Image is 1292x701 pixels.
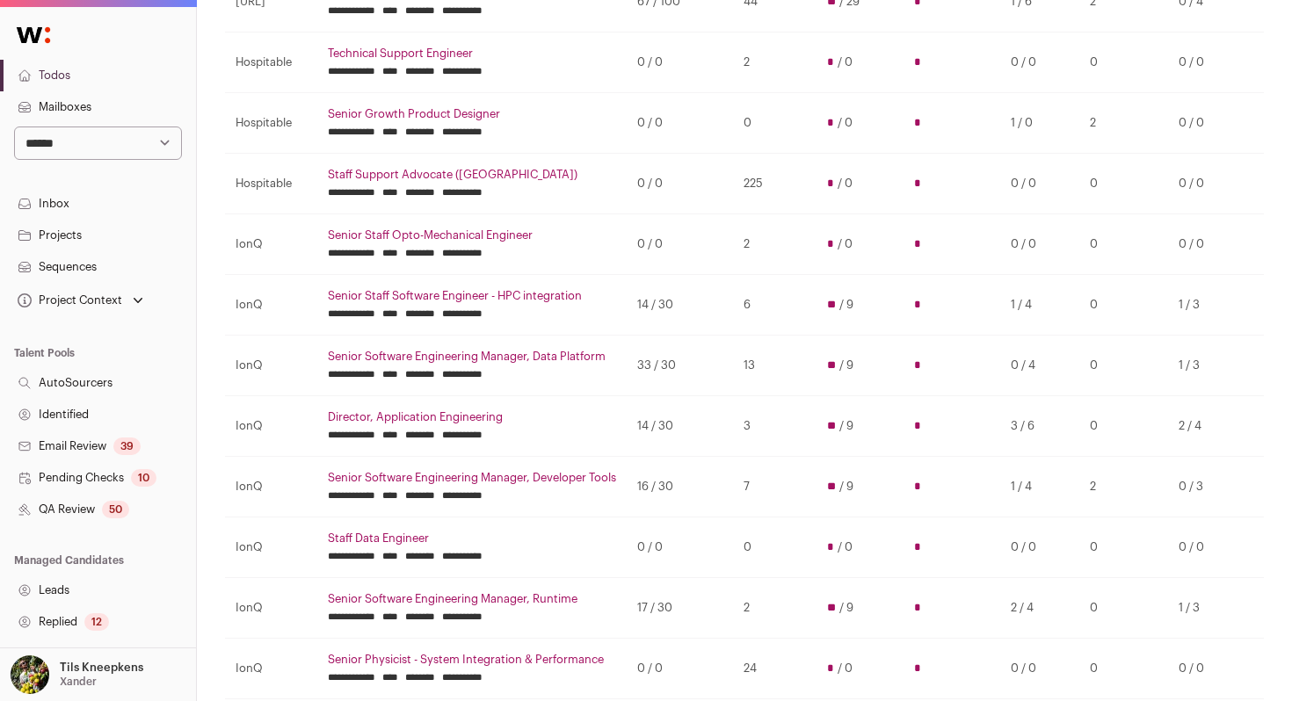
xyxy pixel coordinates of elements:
[733,214,817,275] td: 2
[1168,457,1243,517] td: 0 / 3
[1079,578,1168,639] td: 0
[733,457,817,517] td: 7
[7,655,147,694] button: Open dropdown
[627,275,733,336] td: 14 / 30
[7,18,60,53] img: Wellfound
[1079,457,1168,517] td: 2
[225,457,317,517] td: IonQ
[839,480,853,494] span: / 9
[1000,154,1079,214] td: 0 / 0
[131,469,156,487] div: 10
[1000,457,1079,517] td: 1 / 4
[225,93,317,154] td: Hospitable
[1079,396,1168,457] td: 0
[1168,517,1243,578] td: 0 / 0
[839,298,853,312] span: / 9
[328,653,616,667] a: Senior Physicist - System Integration & Performance
[839,601,853,615] span: / 9
[1000,33,1079,93] td: 0 / 0
[328,107,616,121] a: Senior Growth Product Designer
[733,639,817,699] td: 24
[225,33,317,93] td: Hospitable
[1168,275,1243,336] td: 1 / 3
[733,336,817,396] td: 13
[1000,336,1079,396] td: 0 / 4
[627,396,733,457] td: 14 / 30
[627,33,733,93] td: 0 / 0
[1168,93,1243,154] td: 0 / 0
[1079,639,1168,699] td: 0
[733,93,817,154] td: 0
[838,55,853,69] span: / 0
[1168,336,1243,396] td: 1 / 3
[1079,336,1168,396] td: 0
[733,33,817,93] td: 2
[14,288,147,313] button: Open dropdown
[60,661,143,675] p: Tils Kneepkens
[225,578,317,639] td: IonQ
[839,358,853,372] span: / 9
[84,613,109,631] div: 12
[627,639,733,699] td: 0 / 0
[1079,93,1168,154] td: 2
[627,214,733,275] td: 0 / 0
[838,540,853,554] span: / 0
[733,517,817,578] td: 0
[1168,154,1243,214] td: 0 / 0
[225,336,317,396] td: IonQ
[113,437,141,455] div: 39
[1000,578,1079,639] td: 2 / 4
[1168,639,1243,699] td: 0 / 0
[225,639,317,699] td: IonQ
[627,517,733,578] td: 0 / 0
[838,661,853,676] span: / 0
[733,396,817,457] td: 3
[1168,578,1243,639] td: 1 / 3
[1000,275,1079,336] td: 1 / 4
[14,293,122,307] div: Project Context
[225,154,317,214] td: Hospitable
[225,275,317,336] td: IonQ
[328,47,616,61] a: Technical Support Engineer
[627,154,733,214] td: 0 / 0
[1168,396,1243,457] td: 2 / 4
[733,578,817,639] td: 2
[627,336,733,396] td: 33 / 30
[328,289,616,303] a: Senior Staff Software Engineer - HPC integration
[225,517,317,578] td: IonQ
[733,275,817,336] td: 6
[1079,33,1168,93] td: 0
[1079,517,1168,578] td: 0
[328,350,616,364] a: Senior Software Engineering Manager, Data Platform
[328,228,616,242] a: Senior Staff Opto-Mechanical Engineer
[1000,517,1079,578] td: 0 / 0
[1168,33,1243,93] td: 0 / 0
[60,675,97,689] p: Xander
[733,154,817,214] td: 225
[627,457,733,517] td: 16 / 30
[1000,639,1079,699] td: 0 / 0
[838,237,853,251] span: / 0
[328,410,616,424] a: Director, Application Engineering
[838,116,853,130] span: / 0
[328,471,616,485] a: Senior Software Engineering Manager, Developer Tools
[328,168,616,182] a: Staff Support Advocate ([GEOGRAPHIC_DATA])
[102,501,129,518] div: 50
[838,177,853,191] span: / 0
[627,93,733,154] td: 0 / 0
[225,214,317,275] td: IonQ
[328,531,616,546] a: Staff Data Engineer
[1079,214,1168,275] td: 0
[1079,154,1168,214] td: 0
[839,419,853,433] span: / 9
[1000,396,1079,457] td: 3 / 6
[11,655,49,694] img: 6689865-medium_jpg
[1079,275,1168,336] td: 0
[627,578,733,639] td: 17 / 30
[1000,214,1079,275] td: 0 / 0
[328,592,616,606] a: Senior Software Engineering Manager, Runtime
[225,396,317,457] td: IonQ
[1168,214,1243,275] td: 0 / 0
[1000,93,1079,154] td: 1 / 0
